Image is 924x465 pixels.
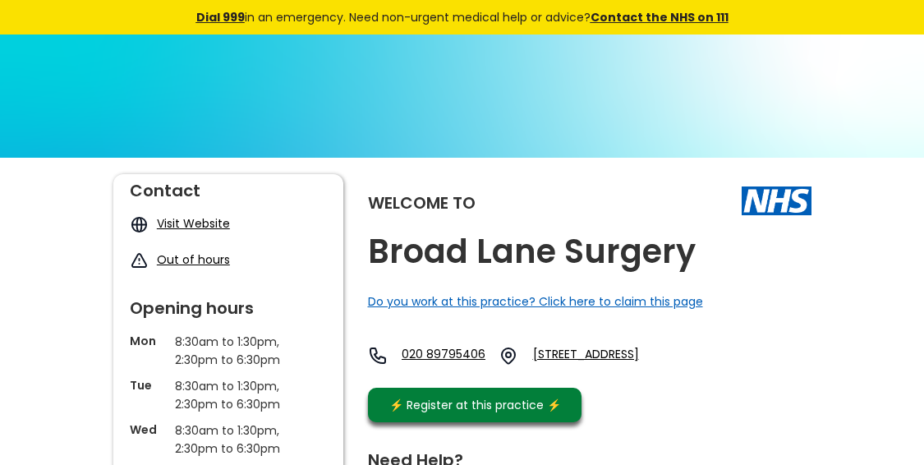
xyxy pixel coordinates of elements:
div: in an emergency. Need non-urgent medical help or advice? [85,8,840,26]
a: [STREET_ADDRESS] [533,346,701,366]
img: practice location icon [499,346,518,366]
img: The NHS logo [742,186,811,214]
img: exclamation icon [130,251,149,270]
a: Out of hours [157,251,230,268]
p: Mon [130,333,167,349]
p: 8:30am to 1:30pm, 2:30pm to 6:30pm [175,421,282,458]
img: globe icon [130,215,149,234]
a: ⚡️ Register at this practice ⚡️ [368,388,582,422]
div: Contact [130,174,327,199]
a: Contact the NHS on 111 [591,9,729,25]
div: Welcome to [368,195,476,211]
img: telephone icon [368,346,388,366]
a: Dial 999 [196,9,245,25]
p: Tue [130,377,167,394]
a: Visit Website [157,215,230,232]
p: 8:30am to 1:30pm, 2:30pm to 6:30pm [175,333,282,369]
a: Do you work at this practice? Click here to claim this page [368,293,703,310]
a: 020 89795406 [402,346,485,366]
p: Wed [130,421,167,438]
p: 8:30am to 1:30pm, 2:30pm to 6:30pm [175,377,282,413]
h2: Broad Lane Surgery [368,233,696,270]
div: ⚡️ Register at this practice ⚡️ [381,396,570,414]
div: Opening hours [130,292,327,316]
